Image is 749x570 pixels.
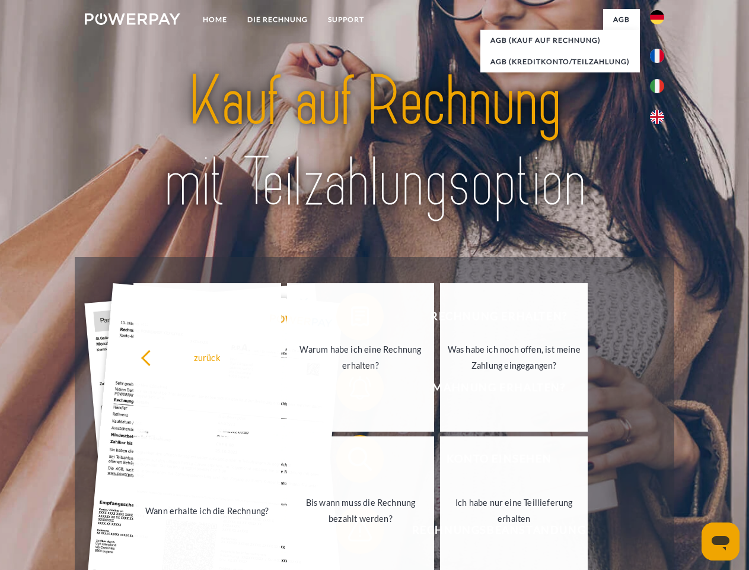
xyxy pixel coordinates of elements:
img: title-powerpay_de.svg [113,57,636,227]
a: Was habe ich noch offen, ist meine Zahlung eingegangen? [440,283,588,432]
div: Warum habe ich eine Rechnung erhalten? [294,341,428,373]
div: Was habe ich noch offen, ist meine Zahlung eingegangen? [447,341,581,373]
a: Home [193,9,237,30]
a: DIE RECHNUNG [237,9,318,30]
div: Ich habe nur eine Teillieferung erhalten [447,495,581,527]
img: fr [650,49,664,63]
div: zurück [141,349,274,365]
iframe: Schaltfläche zum Öffnen des Messaging-Fensters [702,522,740,560]
a: agb [603,9,640,30]
img: de [650,10,664,24]
a: AGB (Kauf auf Rechnung) [480,30,640,51]
div: Wann erhalte ich die Rechnung? [141,502,274,518]
img: logo-powerpay-white.svg [85,13,180,25]
img: it [650,79,664,93]
a: AGB (Kreditkonto/Teilzahlung) [480,51,640,72]
a: SUPPORT [318,9,374,30]
img: en [650,110,664,124]
div: Bis wann muss die Rechnung bezahlt werden? [294,495,428,527]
